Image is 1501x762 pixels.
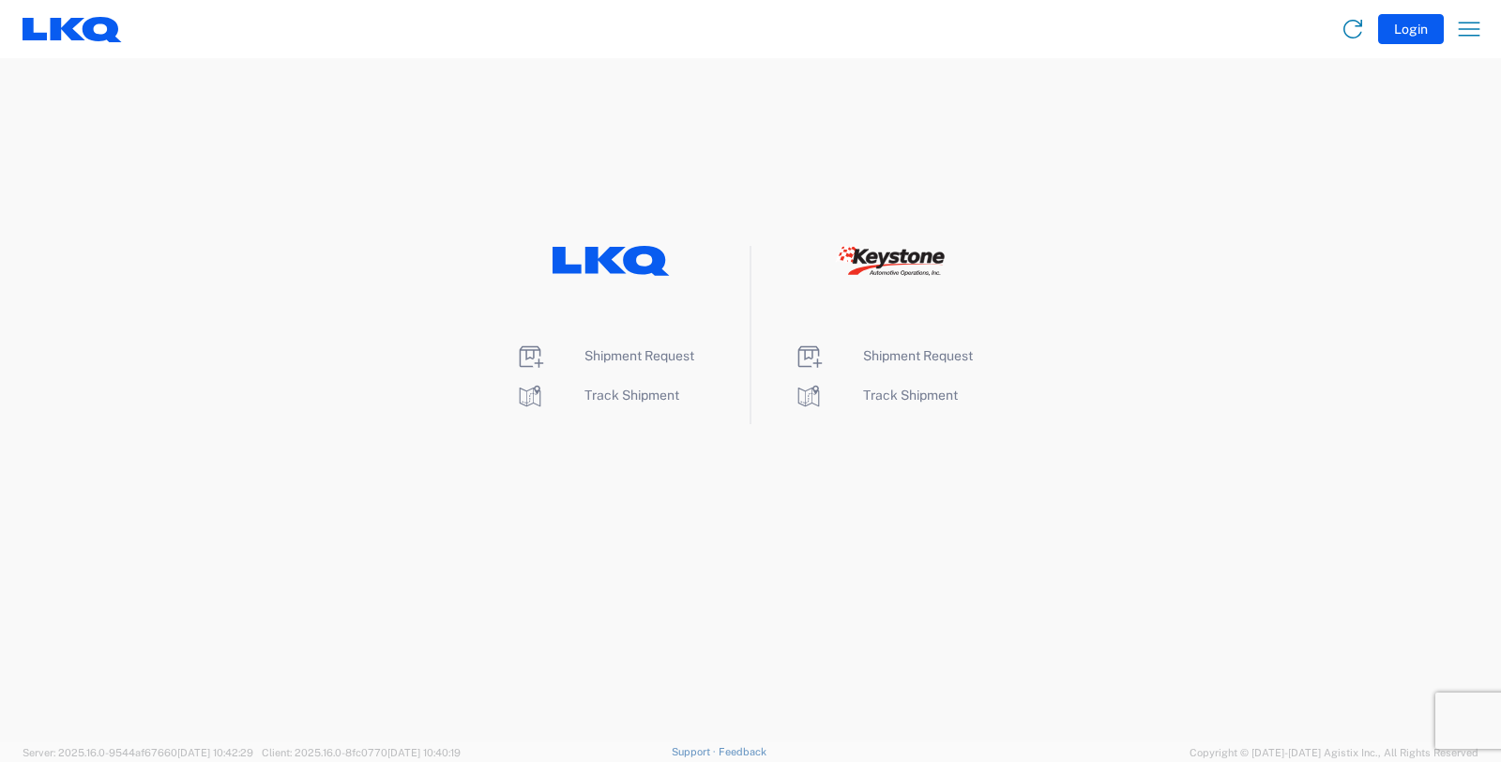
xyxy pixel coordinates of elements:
span: [DATE] 10:40:19 [387,747,461,758]
a: Track Shipment [794,388,958,403]
span: Shipment Request [863,348,973,363]
span: Track Shipment [863,388,958,403]
span: [DATE] 10:42:29 [177,747,253,758]
span: Client: 2025.16.0-8fc0770 [262,747,461,758]
button: Login [1378,14,1444,44]
span: Copyright © [DATE]-[DATE] Agistix Inc., All Rights Reserved [1190,744,1478,761]
span: Track Shipment [584,388,679,403]
a: Track Shipment [515,388,679,403]
span: Shipment Request [584,348,694,363]
a: Shipment Request [515,348,694,363]
a: Feedback [719,746,766,757]
a: Shipment Request [794,348,973,363]
span: Server: 2025.16.0-9544af67660 [23,747,253,758]
a: Support [672,746,719,757]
